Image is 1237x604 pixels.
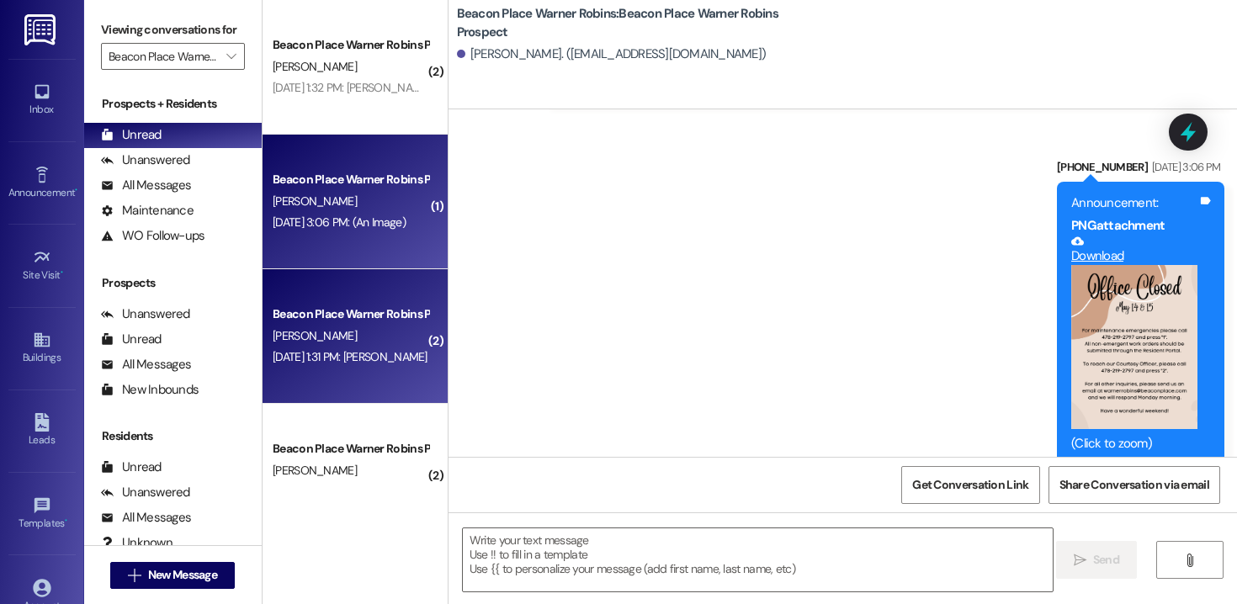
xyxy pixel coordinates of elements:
[101,17,245,43] label: Viewing conversations for
[273,463,357,478] span: [PERSON_NAME]
[1071,265,1197,429] button: Zoom image
[1071,235,1197,264] a: Download
[84,274,262,292] div: Prospects
[101,177,191,194] div: All Messages
[457,5,794,41] b: Beacon Place Warner Robins: Beacon Place Warner Robins Prospect
[1071,435,1197,453] div: (Click to zoom)
[1071,194,1197,212] div: Announcement:
[273,171,428,188] div: Beacon Place Warner Robins Prospect
[61,267,63,278] span: •
[457,45,767,63] div: [PERSON_NAME]. ([EMAIL_ADDRESS][DOMAIN_NAME])
[226,50,236,63] i: 
[110,562,235,589] button: New Message
[101,356,191,374] div: All Messages
[101,305,190,323] div: Unanswered
[101,509,191,527] div: All Messages
[101,458,162,476] div: Unread
[84,427,262,445] div: Residents
[101,381,199,399] div: New Inbounds
[273,440,428,458] div: Beacon Place Warner Robins Prospect
[273,59,357,74] span: [PERSON_NAME]
[101,534,173,552] div: Unknown
[65,515,67,527] span: •
[273,80,431,95] div: [DATE] 1:32 PM: [PERSON_NAME]
[101,331,162,348] div: Unread
[1148,158,1221,176] div: [DATE] 3:06 PM
[273,328,357,343] span: [PERSON_NAME]
[75,184,77,196] span: •
[1183,554,1196,567] i: 
[1049,466,1220,504] button: Share Conversation via email
[84,95,262,113] div: Prospects + Residents
[273,193,357,209] span: [PERSON_NAME]
[8,77,76,123] a: Inbox
[1071,217,1165,234] b: PNG attachment
[8,491,76,537] a: Templates •
[101,227,204,245] div: WO Follow-ups
[101,151,190,169] div: Unanswered
[1057,158,1224,182] div: [PHONE_NUMBER]
[273,305,428,323] div: Beacon Place Warner Robins Prospect
[912,476,1028,494] span: Get Conversation Link
[109,43,218,70] input: All communities
[1059,476,1209,494] span: Share Conversation via email
[101,484,190,501] div: Unanswered
[24,14,59,45] img: ResiDesk Logo
[273,484,438,499] div: [DATE] 12:03 PM: [PERSON_NAME]
[273,349,427,364] div: [DATE] 1:31 PM: [PERSON_NAME]
[101,126,162,144] div: Unread
[128,569,141,582] i: 
[8,408,76,453] a: Leads
[273,215,406,230] div: [DATE] 3:06 PM: (An Image)
[101,202,194,220] div: Maintenance
[901,466,1039,504] button: Get Conversation Link
[148,566,217,584] span: New Message
[1093,551,1119,569] span: Send
[8,243,76,289] a: Site Visit •
[273,36,428,54] div: Beacon Place Warner Robins Prospect
[1074,554,1086,567] i: 
[8,326,76,371] a: Buildings
[1056,541,1138,579] button: Send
